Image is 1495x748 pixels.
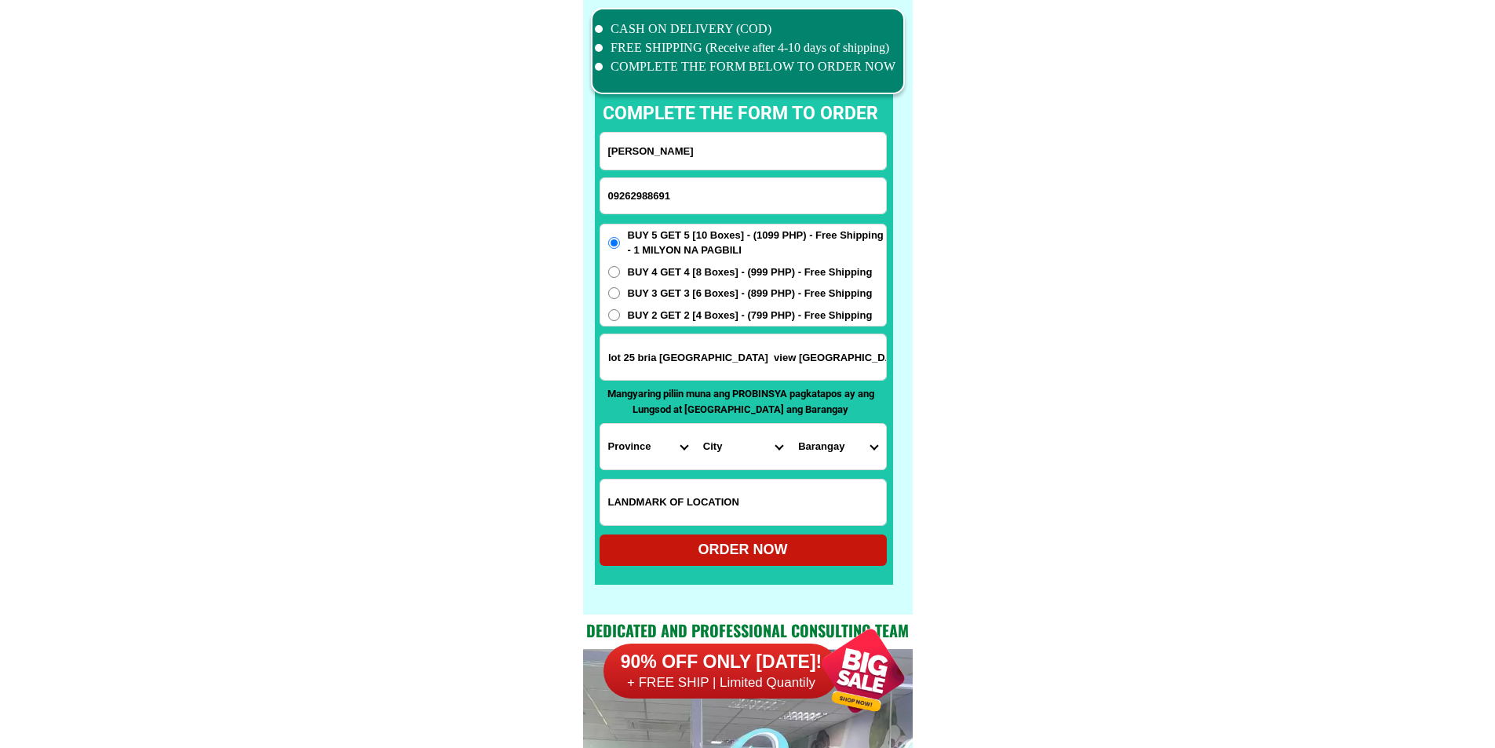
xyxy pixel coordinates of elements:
[790,424,885,469] select: Select commune
[628,286,873,301] span: BUY 3 GET 3 [6 Boxes] - (899 PHP) - Free Shipping
[587,100,894,128] p: complete the form to order
[603,651,839,674] h6: 90% OFF ONLY [DATE]!
[583,618,913,642] h2: Dedicated and professional consulting team
[628,265,873,280] span: BUY 4 GET 4 [8 Boxes] - (999 PHP) - Free Shipping
[608,287,620,299] input: BUY 3 GET 3 [6 Boxes] - (899 PHP) - Free Shipping
[603,674,839,691] h6: + FREE SHIP | Limited Quantily
[600,480,886,525] input: Input LANDMARKOFLOCATION
[600,133,886,170] input: Input full_name
[608,266,620,278] input: BUY 4 GET 4 [8 Boxes] - (999 PHP) - Free Shipping
[600,539,887,560] div: ORDER NOW
[600,178,886,213] input: Input phone_number
[595,57,896,76] li: COMPLETE THE FORM BELOW TO ORDER NOW
[608,309,620,321] input: BUY 2 GET 2 [4 Boxes] - (799 PHP) - Free Shipping
[600,334,886,380] input: Input address
[628,308,873,323] span: BUY 2 GET 2 [4 Boxes] - (799 PHP) - Free Shipping
[628,228,886,258] span: BUY 5 GET 5 [10 Boxes] - (1099 PHP) - Free Shipping - 1 MILYON NA PAGBILI
[608,237,620,249] input: BUY 5 GET 5 [10 Boxes] - (1099 PHP) - Free Shipping - 1 MILYON NA PAGBILI
[595,20,896,38] li: CASH ON DELIVERY (COD)
[595,38,896,57] li: FREE SHIPPING (Receive after 4-10 days of shipping)
[600,424,695,469] select: Select province
[600,386,882,417] p: Mangyaring piliin muna ang PROBINSYA pagkatapos ay ang Lungsod at [GEOGRAPHIC_DATA] ang Barangay
[695,424,790,469] select: Select district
